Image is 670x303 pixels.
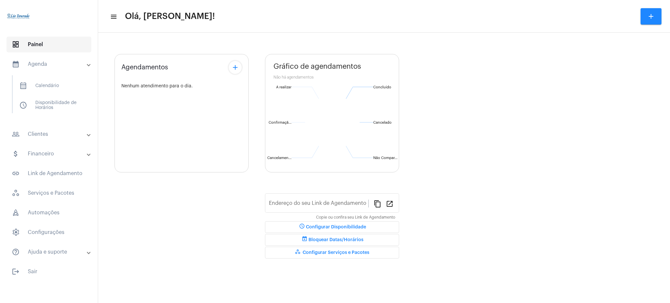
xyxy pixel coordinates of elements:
mat-icon: sidenav icon [110,13,116,21]
mat-expansion-panel-header: sidenav iconAgenda [4,56,98,72]
mat-panel-title: Financeiro [12,150,87,158]
span: sidenav icon [19,82,27,90]
mat-panel-title: Clientes [12,130,87,138]
span: Calendário [14,78,83,94]
mat-icon: sidenav icon [12,130,20,138]
span: Sair [7,264,91,279]
mat-hint: Copie ou confira seu Link de Agendamento [316,215,395,220]
span: sidenav icon [12,189,20,197]
text: Não Compar... [373,156,397,160]
mat-icon: sidenav icon [12,150,20,158]
mat-icon: add [231,63,239,71]
button: Bloquear Datas/Horários [265,234,399,246]
mat-icon: add [647,12,655,20]
span: Configurar Serviços e Pacotes [295,250,369,255]
span: Agendamentos [121,64,168,71]
div: sidenav iconAgenda [4,72,98,122]
mat-icon: content_copy [374,200,381,207]
mat-panel-title: Ajuda e suporte [12,248,87,256]
mat-expansion-panel-header: sidenav iconAjuda e suporte [4,244,98,260]
input: Link [269,202,368,207]
span: Disponibilidade de Horários [14,98,83,113]
mat-icon: workspaces_outlined [295,249,303,257]
span: Configurações [7,224,91,240]
span: Link de Agendamento [7,166,91,181]
button: Configurar Disponibilidade [265,221,399,233]
mat-icon: sidenav icon [12,169,20,177]
span: Automações [7,205,91,221]
span: Gráfico de agendamentos [273,62,361,70]
mat-icon: open_in_new [386,200,394,207]
span: sidenav icon [19,101,27,109]
text: Concluído [373,85,391,89]
text: Confirmaçã... [269,121,291,125]
span: Painel [7,37,91,52]
mat-expansion-panel-header: sidenav iconClientes [4,126,98,142]
text: A realizar [276,85,291,89]
mat-icon: event_busy [301,236,309,244]
div: Nenhum atendimento para o dia. [121,84,242,89]
span: Olá, [PERSON_NAME]! [125,11,215,22]
mat-icon: schedule [298,223,306,231]
span: sidenav icon [12,228,20,236]
span: sidenav icon [12,209,20,217]
mat-icon: sidenav icon [12,268,20,276]
text: Cancelado [373,121,392,124]
mat-icon: sidenav icon [12,60,20,68]
img: 4c910ca3-f26c-c648-53c7-1a2041c6e520.jpg [5,3,31,29]
span: sidenav icon [12,41,20,48]
span: Serviços e Pacotes [7,185,91,201]
text: Cancelamen... [267,156,291,160]
mat-expansion-panel-header: sidenav iconFinanceiro [4,146,98,162]
span: Bloquear Datas/Horários [301,238,363,242]
mat-panel-title: Agenda [12,60,87,68]
button: Configurar Serviços e Pacotes [265,247,399,258]
span: Configurar Disponibilidade [298,225,366,229]
mat-icon: sidenav icon [12,248,20,256]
